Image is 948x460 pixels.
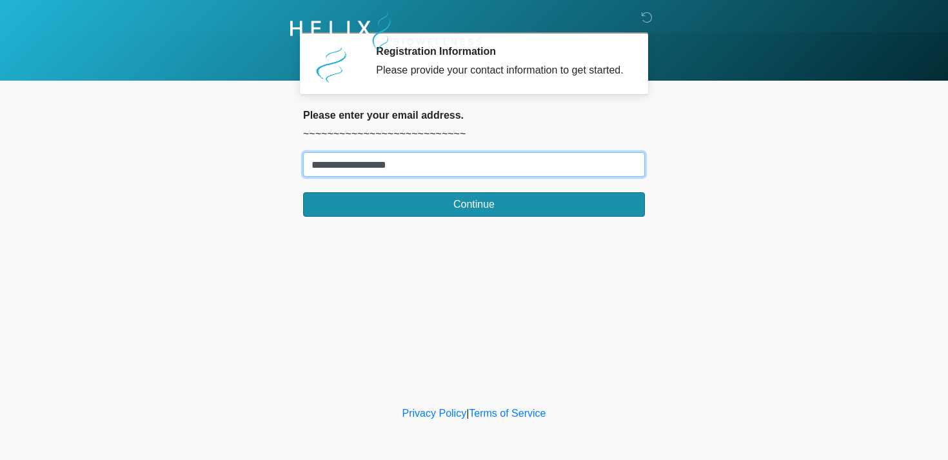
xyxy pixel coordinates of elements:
[303,192,645,217] button: Continue
[303,109,645,121] h2: Please enter your email address.
[466,408,469,419] a: |
[469,408,546,419] a: Terms of Service
[290,10,482,55] img: Helix Biowellness Logo
[376,63,626,78] div: Please provide your contact information to get started.
[303,126,645,142] p: ~~~~~~~~~~~~~~~~~~~~~~~~~~~
[402,408,467,419] a: Privacy Policy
